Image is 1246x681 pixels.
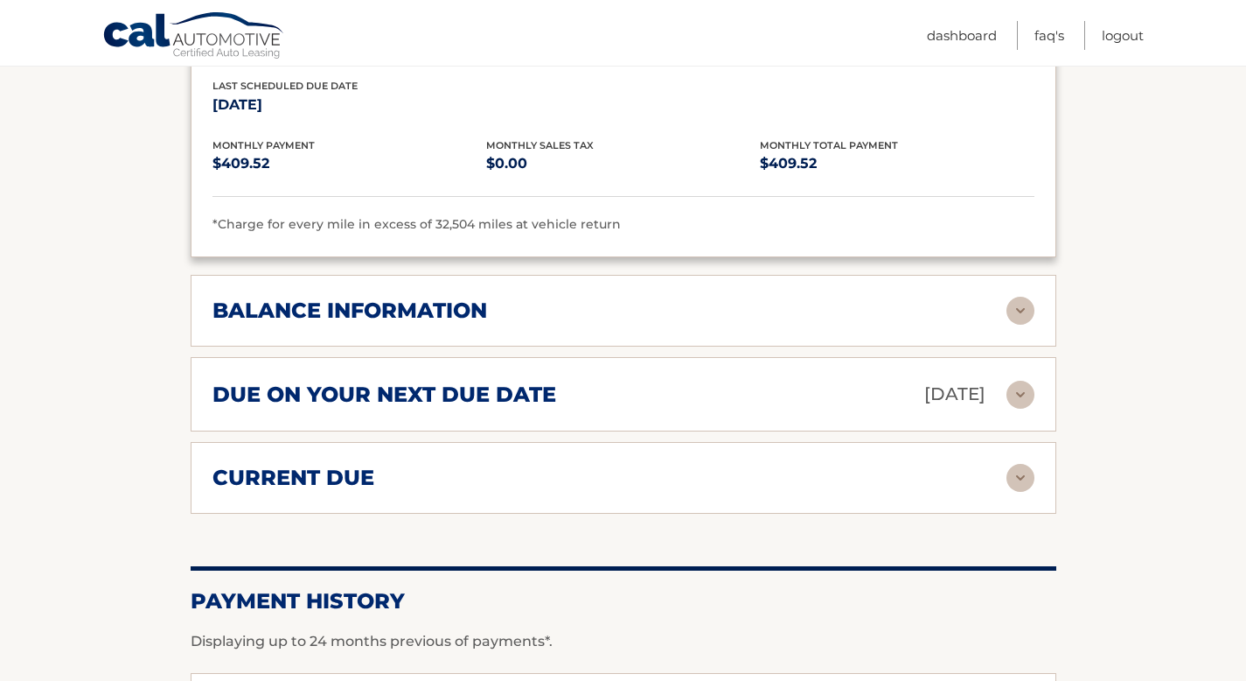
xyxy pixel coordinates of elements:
[191,588,1056,614] h2: Payment History
[1006,381,1034,409] img: accordion-rest.svg
[486,139,594,151] span: Monthly Sales Tax
[760,139,898,151] span: Monthly Total Payment
[1034,21,1064,50] a: FAQ's
[212,465,374,491] h2: current due
[102,11,286,62] a: Cal Automotive
[1006,297,1034,325] img: accordion-rest.svg
[1006,464,1034,492] img: accordion-rest.svg
[1102,21,1144,50] a: Logout
[191,631,1056,652] p: Displaying up to 24 months previous of payments*.
[212,139,315,151] span: Monthly Payment
[927,21,997,50] a: Dashboard
[212,151,486,176] p: $409.52
[212,216,621,232] span: *Charge for every mile in excess of 32,504 miles at vehicle return
[760,151,1034,176] p: $409.52
[212,80,358,92] span: Last Scheduled Due Date
[924,379,985,410] p: [DATE]
[212,382,556,408] h2: due on your next due date
[486,151,760,176] p: $0.00
[212,93,486,117] p: [DATE]
[212,298,487,324] h2: balance information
